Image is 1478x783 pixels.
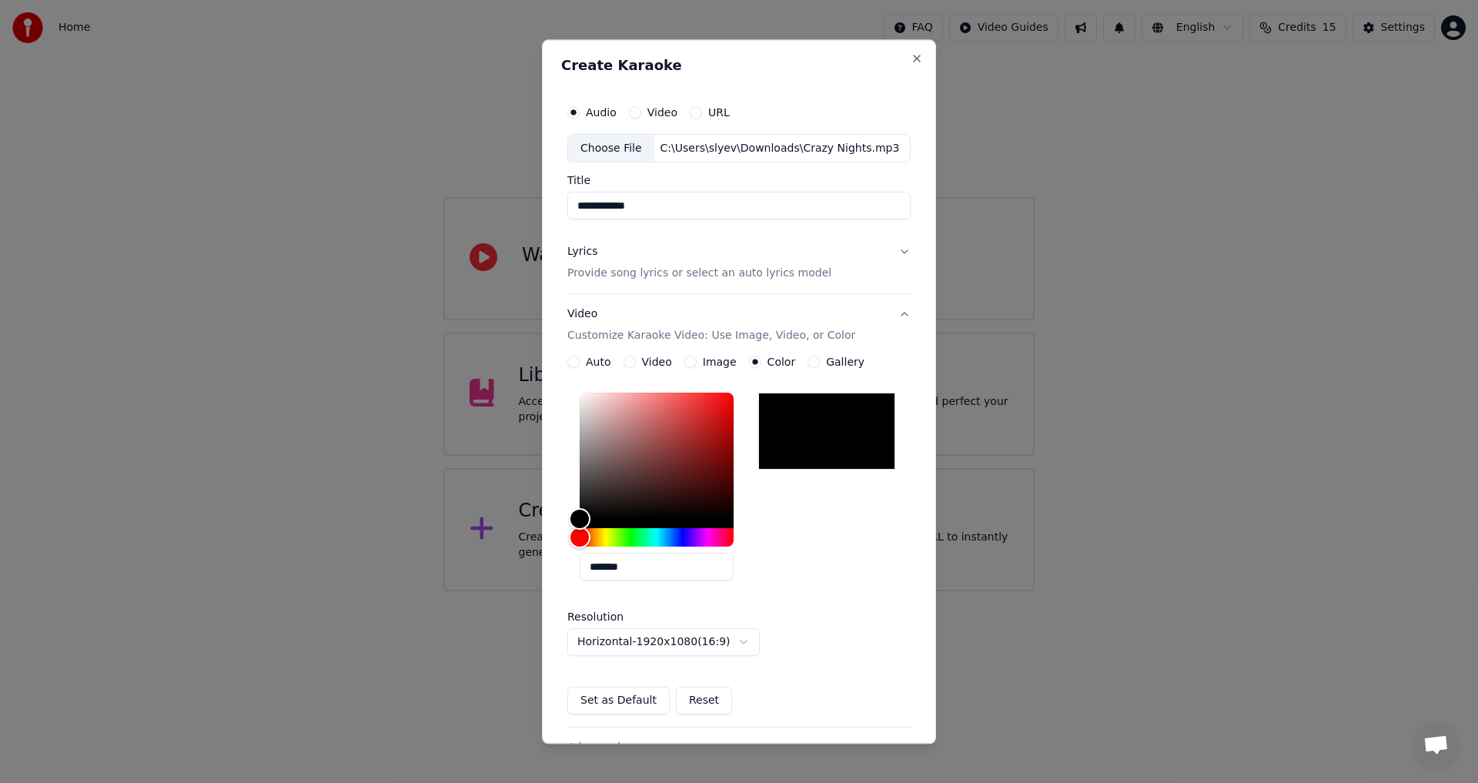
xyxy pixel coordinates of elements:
button: Advanced [567,728,911,768]
div: VideoCustomize Karaoke Video: Use Image, Video, or Color [567,356,911,728]
div: Video [567,307,855,344]
button: Reset [676,688,732,715]
p: Provide song lyrics or select an auto lyrics model [567,266,831,282]
label: Video [642,357,672,368]
h2: Create Karaoke [561,59,917,72]
p: Customize Karaoke Video: Use Image, Video, or Color [567,329,855,344]
div: Lyrics [567,245,597,260]
div: Color [580,393,734,520]
label: Color [767,357,796,368]
label: Auto [586,357,611,368]
button: VideoCustomize Karaoke Video: Use Image, Video, or Color [567,295,911,356]
button: Set as Default [567,688,670,715]
div: C:\Users\slyev\Downloads\Crazy Nights.mp3 [654,141,906,156]
button: LyricsProvide song lyrics or select an auto lyrics model [567,233,911,294]
label: URL [708,107,730,118]
div: Choose File [568,135,654,162]
label: Image [703,357,737,368]
label: Resolution [567,612,721,623]
div: Hue [580,529,734,547]
label: Audio [586,107,617,118]
label: Gallery [826,357,864,368]
label: Video [647,107,677,118]
label: Title [567,176,911,186]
